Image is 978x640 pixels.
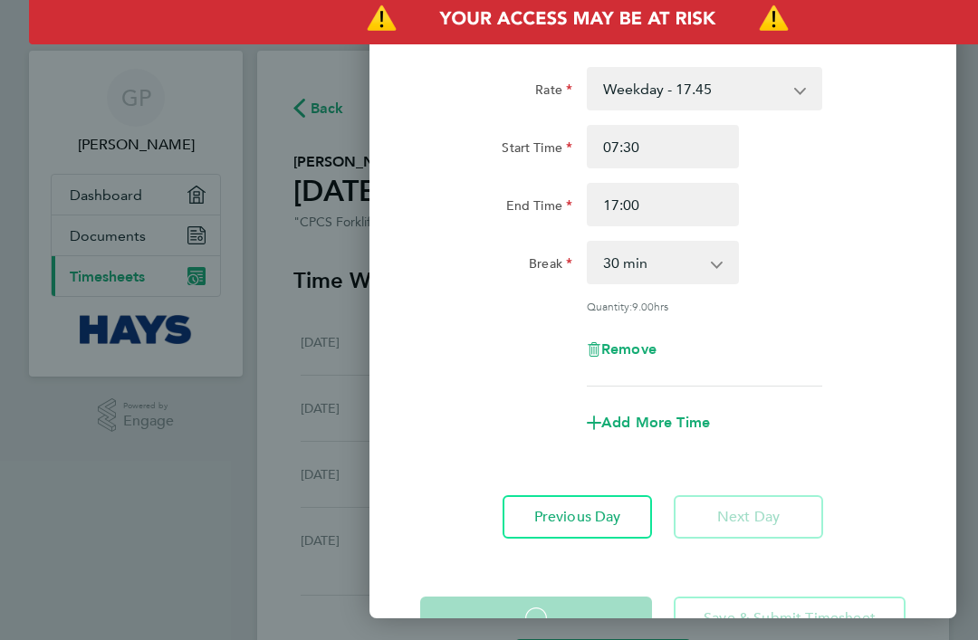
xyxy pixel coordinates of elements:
label: Rate [535,81,572,103]
span: 9.00 [632,299,654,313]
button: Add More Time [587,416,710,430]
input: E.g. 18:00 [587,183,739,226]
button: Remove [587,342,657,357]
span: Remove [601,340,657,358]
label: Start Time [502,139,572,161]
span: Previous Day [534,508,621,526]
button: Previous Day [503,495,652,539]
input: E.g. 08:00 [587,125,739,168]
span: Add More Time [601,414,710,431]
div: Quantity: hrs [587,299,822,313]
label: End Time [506,197,572,219]
label: Break [529,255,572,277]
